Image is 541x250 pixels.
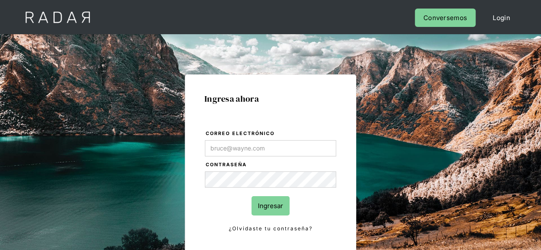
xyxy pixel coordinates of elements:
[204,129,337,233] form: Login Form
[251,196,290,215] input: Ingresar
[206,129,336,138] label: Correo electrónico
[205,140,336,156] input: bruce@wayne.com
[204,94,337,103] h1: Ingresa ahora
[484,9,519,27] a: Login
[415,9,476,27] a: Conversemos
[205,224,336,233] a: ¿Olvidaste tu contraseña?
[206,161,336,169] label: Contraseña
